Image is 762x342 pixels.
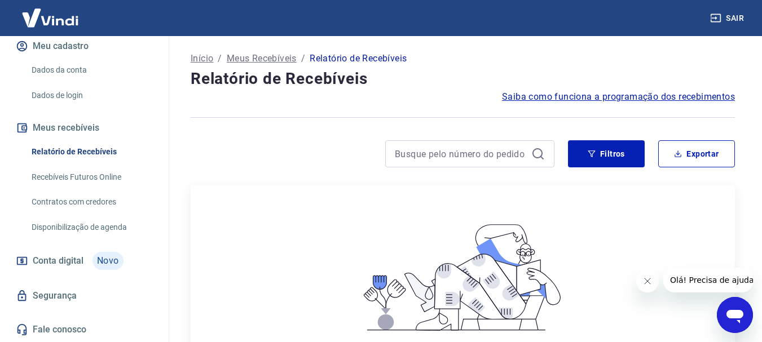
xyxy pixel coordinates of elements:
[310,52,407,65] p: Relatório de Recebíveis
[27,166,155,189] a: Recebíveis Futuros Online
[227,52,297,65] a: Meus Recebíveis
[14,283,155,308] a: Segurança
[27,140,155,163] a: Relatório de Recebíveis
[663,268,753,292] iframe: Mensagem da empresa
[27,59,155,82] a: Dados da conta
[14,34,155,59] button: Meu cadastro
[708,8,748,29] button: Sair
[27,216,155,239] a: Disponibilização de agenda
[33,253,83,269] span: Conta digital
[395,145,527,162] input: Busque pelo número do pedido
[27,84,155,107] a: Dados de login
[636,270,659,292] iframe: Fechar mensagem
[717,297,753,333] iframe: Botão para abrir a janela de mensagens
[14,1,87,35] img: Vindi
[191,68,735,90] h4: Relatório de Recebíveis
[93,252,124,270] span: Novo
[27,190,155,214] a: Contratos com credores
[7,8,95,17] span: Olá! Precisa de ajuda?
[191,52,213,65] a: Início
[14,317,155,342] a: Fale conosco
[14,247,155,274] a: Conta digitalNovo
[658,140,735,167] button: Exportar
[301,52,305,65] p: /
[568,140,645,167] button: Filtros
[14,116,155,140] button: Meus recebíveis
[218,52,222,65] p: /
[502,90,735,104] a: Saiba como funciona a programação dos recebimentos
